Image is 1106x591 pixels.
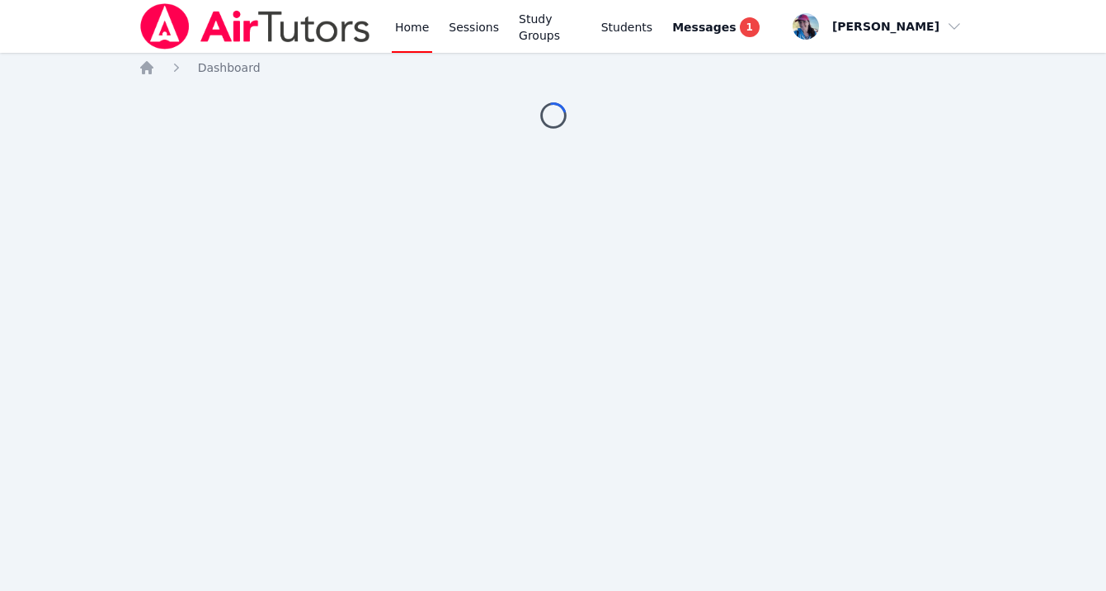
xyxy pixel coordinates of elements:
[740,17,760,37] span: 1
[139,59,968,76] nav: Breadcrumb
[198,59,261,76] a: Dashboard
[198,61,261,74] span: Dashboard
[672,19,736,35] span: Messages
[139,3,372,50] img: Air Tutors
